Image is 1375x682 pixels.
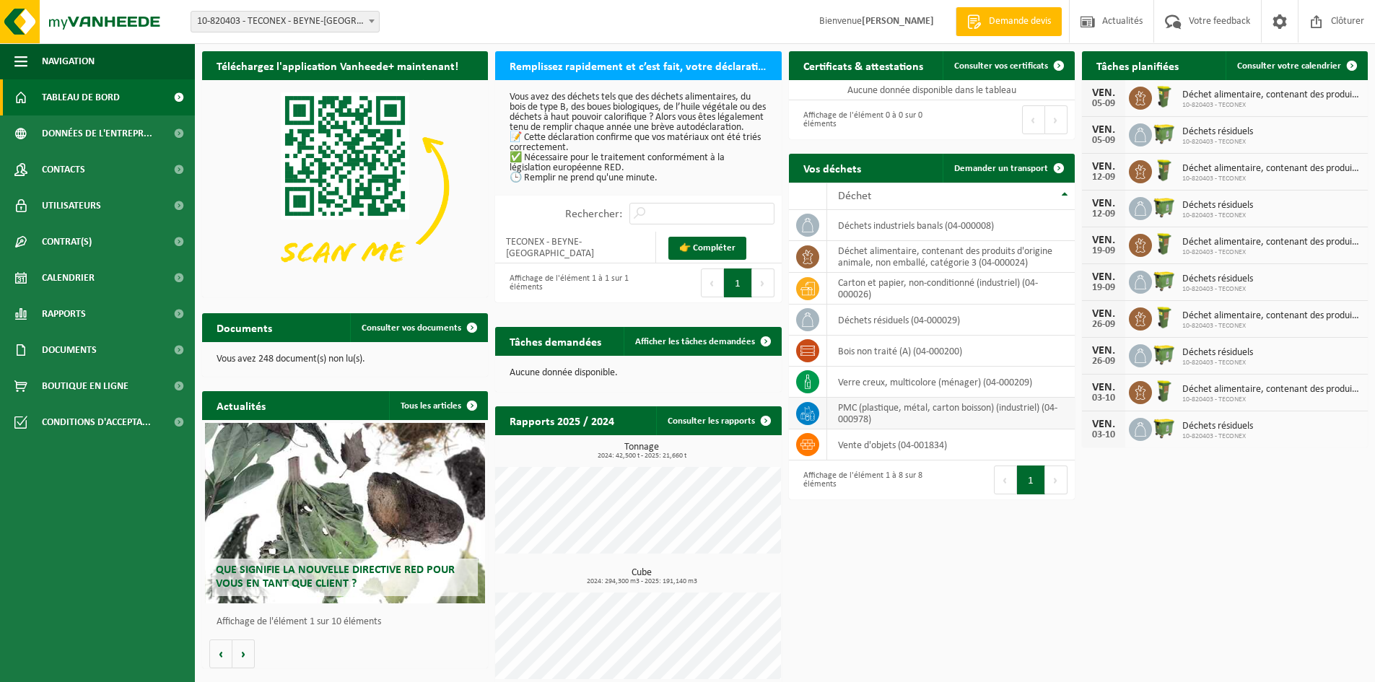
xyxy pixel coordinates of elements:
div: VEN. [1089,235,1118,246]
div: VEN. [1089,161,1118,172]
td: Aucune donnée disponible dans le tableau [789,80,1075,100]
span: 10-820403 - TECONEX - BEYNE-HEUSAY [191,12,379,32]
button: Previous [701,268,724,297]
img: WB-1100-HPE-GN-50 [1152,342,1177,367]
div: VEN. [1089,382,1118,393]
div: 12-09 [1089,209,1118,219]
img: WB-1100-HPE-GN-50 [1152,121,1177,146]
a: 👉 Compléter [668,237,746,260]
h2: Certificats & attestations [789,51,938,79]
span: 10-820403 - TECONEX [1182,138,1253,147]
img: WB-0060-HPE-GN-50 [1152,84,1177,109]
div: 26-09 [1089,320,1118,330]
div: Affichage de l'élément 0 à 0 sur 0 éléments [796,104,925,136]
div: VEN. [1089,419,1118,430]
div: VEN. [1089,308,1118,320]
div: VEN. [1089,198,1118,209]
button: Previous [1022,105,1045,134]
td: carton et papier, non-conditionné (industriel) (04-000026) [827,273,1075,305]
button: Vorige [209,639,232,668]
span: Déchet alimentaire, contenant des produits d'origine animale, non emballé, catég... [1182,89,1361,101]
div: 12-09 [1089,172,1118,183]
span: 10-820403 - TECONEX [1182,322,1361,331]
div: VEN. [1089,345,1118,357]
button: Next [752,268,774,297]
span: 10-820403 - TECONEX [1182,248,1361,257]
div: 05-09 [1089,136,1118,146]
span: Contrat(s) [42,224,92,260]
span: Déchets résiduels [1182,347,1253,359]
span: Demande devis [985,14,1055,29]
div: 26-09 [1089,357,1118,367]
div: VEN. [1089,271,1118,283]
span: Déchet [838,191,871,202]
img: WB-1100-HPE-GN-50 [1152,416,1177,440]
td: vente d'objets (04-001834) [827,429,1075,460]
span: Déchet alimentaire, contenant des produits d'origine animale, non emballé, catég... [1182,384,1361,395]
span: Déchets résiduels [1182,200,1253,211]
h2: Documents [202,313,287,341]
span: Déchets résiduels [1182,421,1253,432]
div: VEN. [1089,124,1118,136]
img: Download de VHEPlus App [202,80,488,294]
span: Demander un transport [954,164,1048,173]
span: Déchets résiduels [1182,274,1253,285]
a: Demande devis [956,7,1062,36]
a: Tous les articles [389,391,486,420]
h2: Vos déchets [789,154,876,182]
span: Consulter vos documents [362,323,461,333]
p: Aucune donnée disponible. [510,368,767,378]
span: Que signifie la nouvelle directive RED pour vous en tant que client ? [216,564,455,590]
div: VEN. [1089,87,1118,99]
td: verre creux, multicolore (ménager) (04-000209) [827,367,1075,398]
span: Utilisateurs [42,188,101,224]
img: WB-0060-HPE-GN-50 [1152,379,1177,403]
span: Déchet alimentaire, contenant des produits d'origine animale, non emballé, catég... [1182,237,1361,248]
a: Consulter vos certificats [943,51,1073,80]
td: PMC (plastique, métal, carton boisson) (industriel) (04-000978) [827,398,1075,429]
span: 10-820403 - TECONEX [1182,432,1253,441]
span: 10-820403 - TECONEX [1182,211,1253,220]
div: 05-09 [1089,99,1118,109]
td: déchets industriels banals (04-000008) [827,210,1075,241]
span: 10-820403 - TECONEX [1182,175,1361,183]
span: Afficher les tâches demandées [635,337,755,346]
td: TECONEX - BEYNE-[GEOGRAPHIC_DATA] [495,232,655,263]
div: Affichage de l'élément 1 à 8 sur 8 éléments [796,464,925,496]
button: Next [1045,465,1068,494]
div: 19-09 [1089,283,1118,293]
a: Afficher les tâches demandées [624,327,780,356]
span: Déchets résiduels [1182,126,1253,138]
h2: Rapports 2025 / 2024 [495,406,629,434]
button: 1 [1017,465,1045,494]
span: Déchet alimentaire, contenant des produits d'origine animale, non emballé, catég... [1182,310,1361,322]
span: 2024: 294,300 m3 - 2025: 191,140 m3 [502,578,781,585]
a: Que signifie la nouvelle directive RED pour vous en tant que client ? [205,423,485,603]
img: WB-0060-HPE-GN-50 [1152,158,1177,183]
img: WB-0060-HPE-GN-50 [1152,305,1177,330]
img: WB-0060-HPE-GN-50 [1152,232,1177,256]
span: Navigation [42,43,95,79]
td: déchet alimentaire, contenant des produits d'origine animale, non emballé, catégorie 3 (04-000024) [827,241,1075,273]
span: Calendrier [42,260,95,296]
div: 03-10 [1089,430,1118,440]
a: Consulter votre calendrier [1226,51,1366,80]
span: Boutique en ligne [42,368,128,404]
p: Affichage de l'élément 1 sur 10 éléments [217,617,481,627]
span: Conditions d'accepta... [42,404,151,440]
div: 19-09 [1089,246,1118,256]
span: 10-820403 - TECONEX [1182,285,1253,294]
td: déchets résiduels (04-000029) [827,305,1075,336]
button: Volgende [232,639,255,668]
span: Documents [42,332,97,368]
span: Consulter votre calendrier [1237,61,1341,71]
h3: Cube [502,568,781,585]
h2: Remplissez rapidement et c’est fait, votre déclaration RED pour 2025 [495,51,781,79]
h3: Tonnage [502,442,781,460]
p: Vous avez des déchets tels que des déchets alimentaires, du bois de type B, des boues biologiques... [510,92,767,183]
span: 10-820403 - TECONEX [1182,395,1361,404]
a: Consulter les rapports [656,406,780,435]
img: WB-1100-HPE-GN-50 [1152,195,1177,219]
p: Vous avez 248 document(s) non lu(s). [217,354,473,364]
h2: Téléchargez l'application Vanheede+ maintenant! [202,51,473,79]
